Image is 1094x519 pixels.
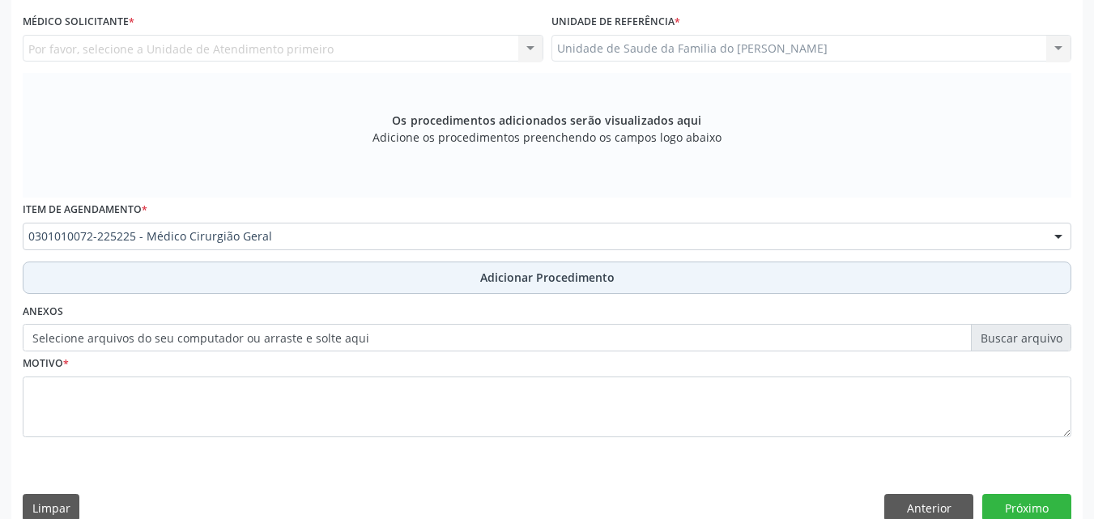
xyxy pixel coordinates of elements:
[23,300,63,325] label: Anexos
[23,10,134,35] label: Médico Solicitante
[480,269,615,286] span: Adicionar Procedimento
[372,129,722,146] span: Adicione os procedimentos preenchendo os campos logo abaixo
[23,198,147,223] label: Item de agendamento
[23,351,69,376] label: Motivo
[551,10,680,35] label: Unidade de referência
[28,228,1038,245] span: 0301010072-225225 - Médico Cirurgião Geral
[23,262,1071,294] button: Adicionar Procedimento
[392,112,701,129] span: Os procedimentos adicionados serão visualizados aqui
